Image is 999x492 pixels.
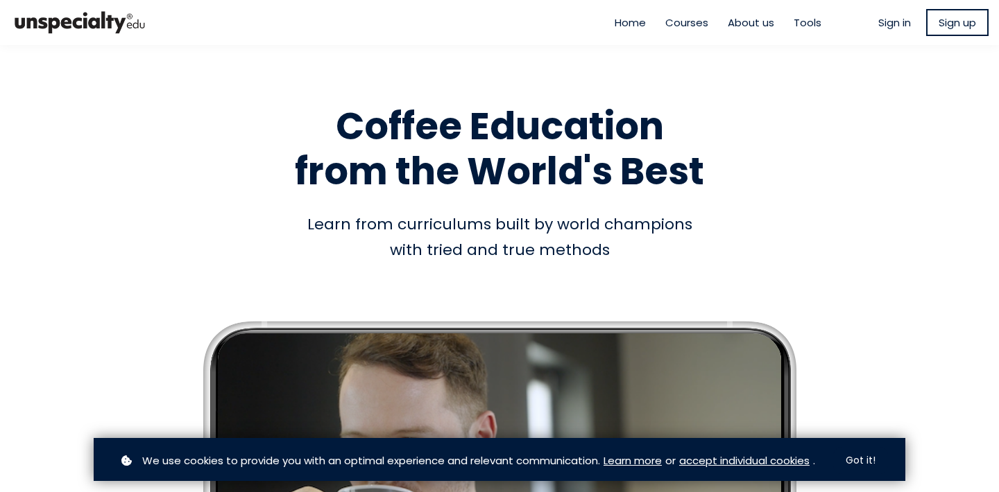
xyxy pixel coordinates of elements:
[604,453,662,468] a: Learn more
[104,104,895,194] h1: Coffee Education from the World's Best
[878,15,911,30] a: Sign in
[615,15,646,30] a: Home
[926,9,989,36] a: Sign up
[10,6,149,39] img: bc390a18feecddb333977e298b3a00a1.png
[118,453,826,468] p: or .
[939,15,976,30] span: Sign up
[794,15,821,30] a: Tools
[833,447,888,474] button: Got it!
[665,15,708,30] a: Courses
[679,453,810,468] a: accept individual cookies
[728,15,774,30] a: About us
[142,453,600,468] span: We use cookies to provide you with an optimal experience and relevant communication.
[104,211,895,263] div: Learn from curriculums built by world champions with tried and true methods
